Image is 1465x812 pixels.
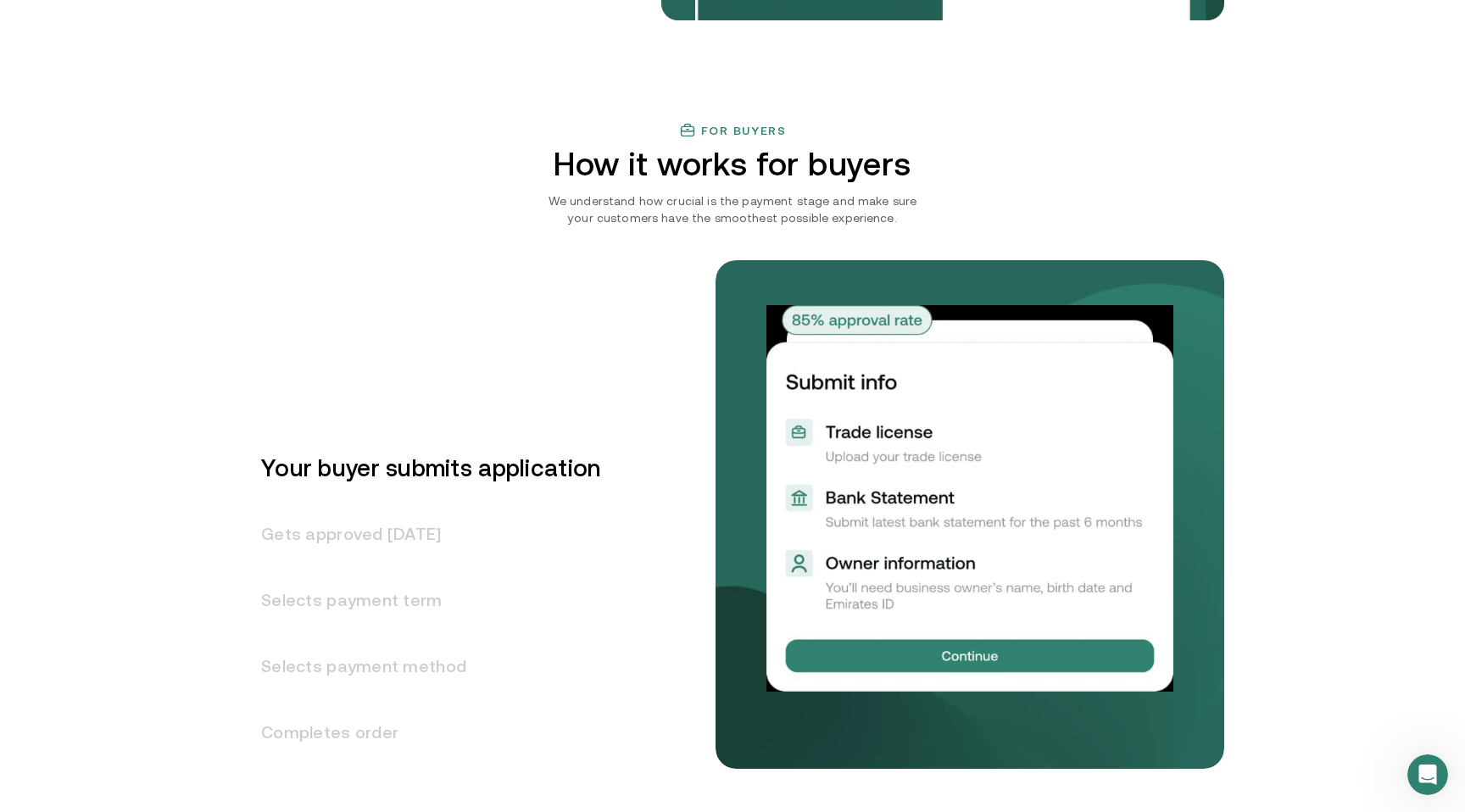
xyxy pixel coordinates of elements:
[241,501,600,567] h3: Gets approved [DATE]
[679,122,696,139] img: finance
[241,435,600,501] h3: Your buyer submits application
[241,567,600,633] h3: Selects payment term
[241,699,600,765] h3: Completes order
[701,124,787,137] h3: For buyers
[241,633,600,699] h3: Selects payment method
[766,305,1173,692] img: Your buyer submits application
[486,146,980,182] h2: How it works for buyers
[540,192,925,226] p: We understand how crucial is the payment stage and make sure your customers have the smoothest po...
[1407,754,1448,795] iframe: Intercom live chat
